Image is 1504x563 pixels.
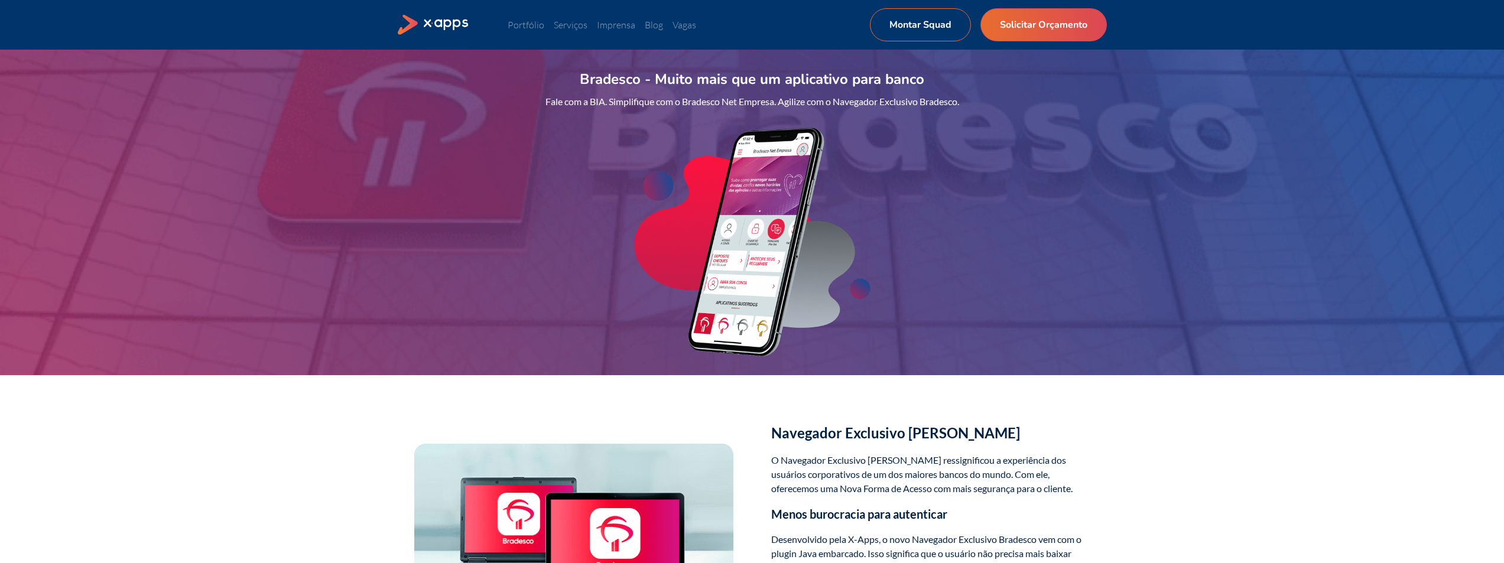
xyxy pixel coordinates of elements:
h1: Bradesco - Muito mais que um aplicativo para banco [580,69,924,90]
a: Serviços [554,19,587,31]
h3: Menos burocracia para autenticar [771,505,1090,523]
h2: Navegador Exclusivo [PERSON_NAME] [771,422,1090,444]
a: Blog [645,19,663,31]
p: O Navegador Exclusivo [PERSON_NAME] ressignificou a experiência dos usuários corporativos de um d... [771,453,1090,496]
a: Montar Squad [870,8,971,41]
a: Vagas [673,19,696,31]
img: celular com o aplicativo do Bradesco na tela [634,128,870,356]
p: Fale com a BIA. Simplifique com o Bradesco Net Empresa. Agilize com o Navegador Exclusivo Bradesco. [545,95,959,109]
a: Portfólio [508,19,544,31]
a: Imprensa [597,19,635,31]
a: Solicitar Orçamento [980,8,1107,41]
